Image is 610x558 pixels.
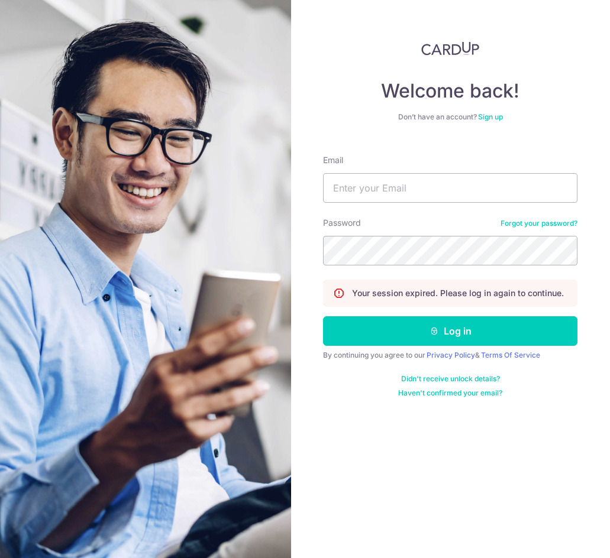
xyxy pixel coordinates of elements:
[501,219,577,228] a: Forgot your password?
[401,374,500,384] a: Didn't receive unlock details?
[427,351,475,359] a: Privacy Policy
[323,154,343,166] label: Email
[352,287,564,299] p: Your session expired. Please log in again to continue.
[323,316,577,346] button: Log in
[398,388,502,398] a: Haven't confirmed your email?
[323,173,577,203] input: Enter your Email
[421,41,479,56] img: CardUp Logo
[323,112,577,122] div: Don’t have an account?
[481,351,540,359] a: Terms Of Service
[478,112,503,121] a: Sign up
[323,79,577,103] h4: Welcome back!
[323,217,361,229] label: Password
[323,351,577,360] div: By continuing you agree to our &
